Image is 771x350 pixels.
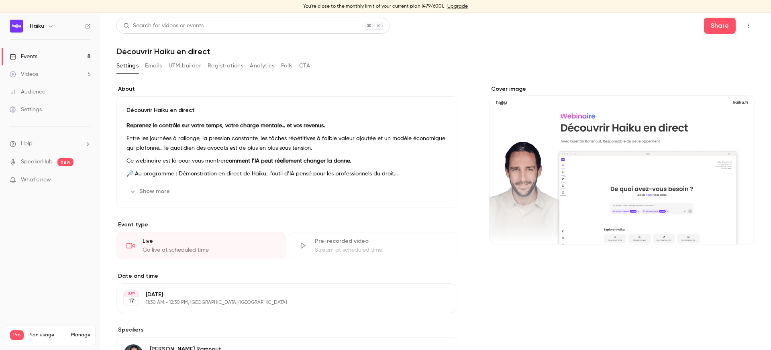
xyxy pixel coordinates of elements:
[315,246,448,254] div: Stream at scheduled time
[250,59,275,72] button: Analytics
[29,332,66,338] span: Plan usage
[126,106,447,114] p: Découvrir Haiku en direct
[124,291,139,297] div: SEP
[126,134,447,153] p: Entre les journées à rallonge, la pression constante, les tâches répétitives à faible valeur ajou...
[126,169,447,179] p: 🔎 Au programme : Démonstration en direct de Haiku, l’outil d’IA pensé pour les professionnels du ...
[289,232,458,259] div: Pre-recorded videoStream at scheduled time
[226,158,351,164] strong: comment l’IA peut réellement changer la donne.
[146,291,415,299] p: [DATE]
[169,59,201,72] button: UTM builder
[315,237,448,245] div: Pre-recorded video
[10,53,37,61] div: Events
[447,3,468,10] a: Upgrade
[10,70,38,78] div: Videos
[116,232,286,259] div: LiveGo live at scheduled time
[21,176,51,184] span: What's new
[21,140,33,148] span: Help
[10,330,24,340] span: Pro
[116,221,457,229] p: Event type
[10,88,45,96] div: Audience
[57,158,73,166] span: new
[123,22,204,30] div: Search for videos or events
[281,59,293,72] button: Polls
[30,22,44,30] h6: Haiku
[490,85,755,244] section: Cover image
[126,185,175,198] button: Show more
[490,85,755,93] label: Cover image
[145,59,162,72] button: Emails
[146,299,415,306] p: 11:30 AM - 12:30 PM, [GEOGRAPHIC_DATA]/[GEOGRAPHIC_DATA]
[116,85,457,93] label: About
[10,20,23,33] img: Haiku
[126,123,325,128] strong: Reprenez le contrôle sur votre temps, votre charge mentale… et vos revenus.
[126,156,447,166] p: Ce webinaire est là pour vous montrer
[116,47,755,56] h1: Découvrir Haiku en direct
[128,297,134,305] p: 17
[143,246,275,254] div: Go live at scheduled time
[71,332,90,338] a: Manage
[116,326,457,334] label: Speakers
[116,272,457,280] label: Date and time
[21,158,53,166] a: SpeakerHub
[143,237,275,245] div: Live
[208,59,243,72] button: Registrations
[299,59,310,72] button: CTA
[116,59,139,72] button: Settings
[704,18,736,34] button: Share
[10,106,42,114] div: Settings
[10,140,91,148] li: help-dropdown-opener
